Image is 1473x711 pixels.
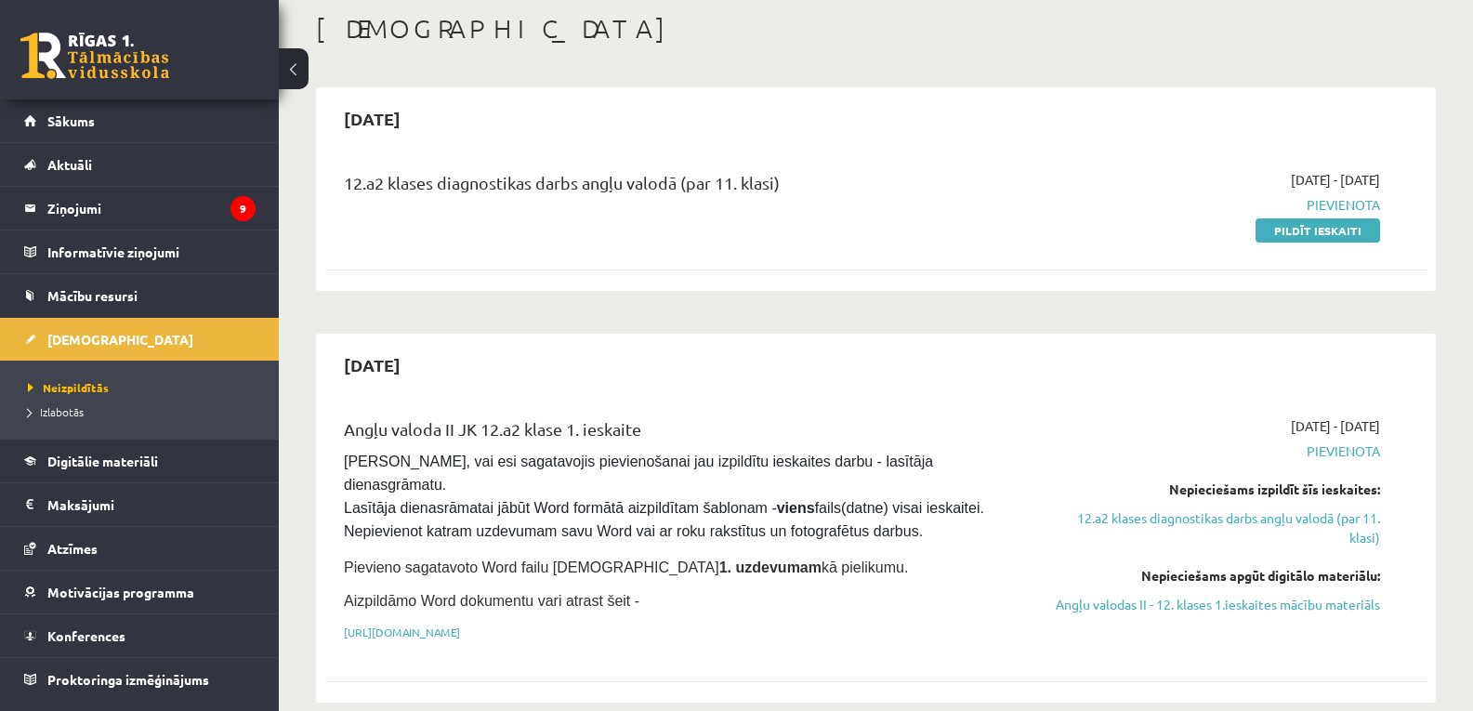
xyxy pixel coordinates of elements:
a: [URL][DOMAIN_NAME] [344,625,460,639]
legend: Ziņojumi [47,187,256,230]
strong: viens [777,500,815,516]
h2: [DATE] [325,97,419,140]
span: [DEMOGRAPHIC_DATA] [47,331,193,348]
a: Proktoringa izmēģinājums [24,658,256,701]
a: Maksājumi [24,483,256,526]
i: 9 [230,196,256,221]
a: Mācību resursi [24,274,256,317]
a: Angļu valodas II - 12. klases 1.ieskaites mācību materiāls [1053,595,1380,614]
span: Neizpildītās [28,380,109,395]
legend: Informatīvie ziņojumi [47,230,256,273]
span: [DATE] - [DATE] [1291,170,1380,190]
a: Informatīvie ziņojumi [24,230,256,273]
span: Izlabotās [28,404,84,419]
a: Pildīt ieskaiti [1256,218,1380,243]
a: Motivācijas programma [24,571,256,613]
span: Sākums [47,112,95,129]
span: Atzīmes [47,540,98,557]
div: Nepieciešams izpildīt šīs ieskaites: [1053,480,1380,499]
span: Konferences [47,627,125,644]
a: Sākums [24,99,256,142]
div: 12.a2 klases diagnostikas darbs angļu valodā (par 11. klasi) [344,170,1025,204]
a: Digitālie materiāli [24,440,256,482]
a: Rīgas 1. Tālmācības vidusskola [20,33,169,79]
span: Proktoringa izmēģinājums [47,671,209,688]
a: Neizpildītās [28,379,260,396]
a: [DEMOGRAPHIC_DATA] [24,318,256,361]
span: Pievienota [1053,441,1380,461]
span: [DATE] - [DATE] [1291,416,1380,436]
span: [PERSON_NAME], vai esi sagatavojis pievienošanai jau izpildītu ieskaites darbu - lasītāja dienasg... [344,454,988,539]
a: Atzīmes [24,527,256,570]
span: Motivācijas programma [47,584,194,600]
span: Pievienota [1053,195,1380,215]
span: Aktuāli [47,156,92,173]
span: Pievieno sagatavoto Word failu [DEMOGRAPHIC_DATA] kā pielikumu. [344,560,908,575]
div: Nepieciešams apgūt digitālo materiālu: [1053,566,1380,586]
legend: Maksājumi [47,483,256,526]
a: 12.a2 klases diagnostikas darbs angļu valodā (par 11. klasi) [1053,508,1380,547]
a: Aktuāli [24,143,256,186]
a: Konferences [24,614,256,657]
div: Angļu valoda II JK 12.a2 klase 1. ieskaite [344,416,1025,451]
span: Digitālie materiāli [47,453,158,469]
span: Mācību resursi [47,287,138,304]
a: Ziņojumi9 [24,187,256,230]
h2: [DATE] [325,343,419,387]
a: Izlabotās [28,403,260,420]
h1: [DEMOGRAPHIC_DATA] [316,13,1436,45]
strong: 1. uzdevumam [719,560,822,575]
span: Aizpildāmo Word dokumentu vari atrast šeit - [344,593,639,609]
